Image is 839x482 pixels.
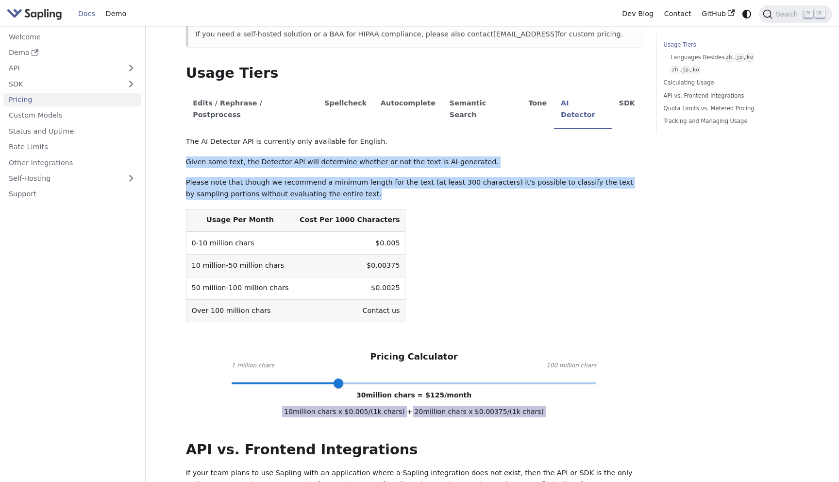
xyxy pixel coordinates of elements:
[294,209,405,232] th: Cost Per 1000 Characters
[186,441,642,459] h2: API vs. Frontend Integrations
[373,91,442,129] li: Autocomplete
[186,277,294,299] td: 50 million-100 million chars
[282,406,407,417] span: 10 million chars x $ 0.005 /(1k chars)
[735,53,744,62] code: jp
[407,408,413,415] span: +
[101,6,132,21] a: Demo
[232,361,274,371] span: 1 million chars
[186,299,294,322] td: Over 100 million chars
[442,91,521,129] li: Semantic Search
[671,66,679,74] code: zh
[493,30,557,38] a: [EMAIL_ADDRESS]
[664,78,795,87] a: Calculating Usage
[356,391,471,399] span: 30 million chars = $ 125 /month
[554,91,612,129] li: AI Detector
[815,9,825,18] kbd: K
[294,277,405,299] td: $0.0025
[294,299,405,322] td: Contact us
[121,61,141,75] button: Expand sidebar category 'API'
[3,172,141,186] a: Self-Hosting
[294,232,405,255] td: $0.005
[3,77,121,91] a: SDK
[186,136,642,148] p: The AI Detector API is currently only available for English.
[318,91,374,129] li: Spellcheck
[612,91,642,129] li: SDK
[186,255,294,277] td: 10 million-50 million chars
[294,255,405,277] td: $0.00375
[664,117,795,126] a: Tracking and Managing Usage
[186,232,294,255] td: 0-10 million chars
[3,93,141,107] a: Pricing
[759,5,832,23] button: Search (Command+K)
[546,361,596,371] span: 100 million chars
[7,7,66,21] a: Sapling.ai
[691,66,700,74] code: ko
[7,7,62,21] img: Sapling.ai
[671,66,792,75] a: zh,jp,ko
[617,6,658,21] a: Dev Blog
[121,77,141,91] button: Expand sidebar category 'SDK'
[3,140,141,154] a: Rate Limits
[3,187,141,201] a: Support
[186,209,294,232] th: Usage Per Month
[724,53,733,62] code: zh
[186,91,318,129] li: Edits / Rephrase / Postprocess
[804,9,813,18] kbd: ⌘
[186,177,642,200] p: Please note that though we recommend a minimum length for the text (at least 300 characters) it's...
[664,40,795,50] a: Usage Tiers
[772,10,804,18] span: Search
[195,29,635,40] p: If you need a self-hosted solution or a BAA for HIPAA compliance, please also contact for custom ...
[186,65,642,82] h2: Usage Tiers
[3,46,141,60] a: Demo
[681,66,690,74] code: jp
[413,406,546,417] span: 20 million chars x $ 0.00375 /(1k chars)
[659,6,697,21] a: Contact
[3,155,141,170] a: Other Integrations
[664,91,795,101] a: API vs. Frontend Integrations
[186,156,642,168] p: Given some text, the Detector API will determine whether or not the text is AI-generated.
[664,104,795,113] a: Quota Limits vs. Metered Pricing
[671,53,792,62] a: Languages Besideszh,jp,ko
[3,108,141,122] a: Custom Models
[696,6,739,21] a: GitHub
[740,7,754,21] button: Switch between dark and light mode (currently system mode)
[3,61,121,75] a: API
[73,6,101,21] a: Docs
[521,91,554,129] li: Tone
[3,124,141,138] a: Status and Uptime
[370,351,457,362] h3: Pricing Calculator
[745,53,754,62] code: ko
[3,30,141,44] a: Welcome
